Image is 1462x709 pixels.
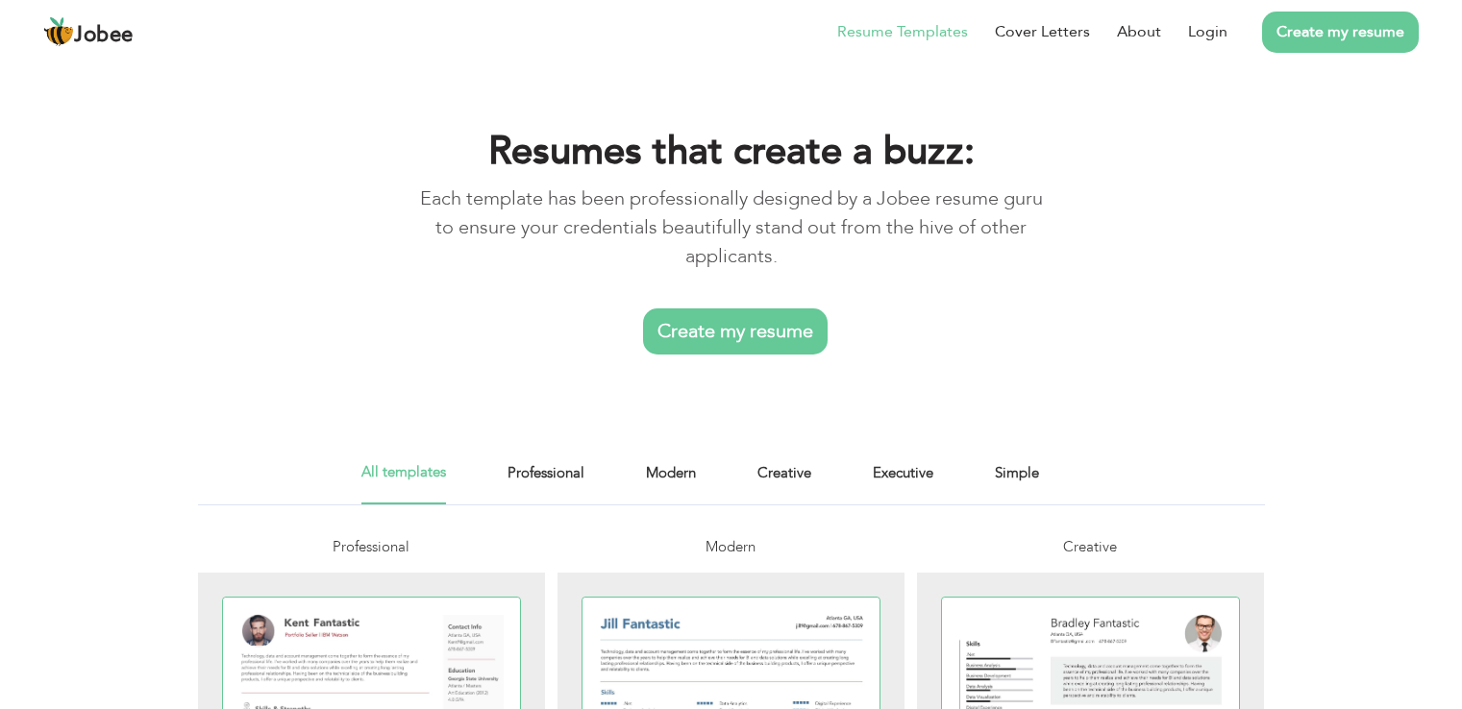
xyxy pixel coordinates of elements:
a: Create my resume [1262,12,1419,53]
a: Resume Templates [837,20,968,43]
a: Cover Letters [995,20,1090,43]
a: Jobee [43,16,134,47]
span: Professional [333,537,409,556]
span: Creative [1063,537,1117,556]
a: Login [1188,20,1227,43]
span: Modern [706,537,756,556]
p: Each template has been professionally designed by a Jobee resume guru to ensure your credentials ... [411,184,1051,271]
a: Executive [873,461,933,504]
a: Create my resume [643,308,828,354]
a: About [1117,20,1161,43]
span: Jobee [74,25,134,46]
img: jobee.io [43,16,74,47]
a: Modern [646,461,696,504]
h1: Resumes that create a buzz: [411,127,1051,177]
a: All templates [361,461,446,504]
a: Professional [508,461,584,504]
a: Creative [757,461,811,504]
a: Simple [995,461,1039,504]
